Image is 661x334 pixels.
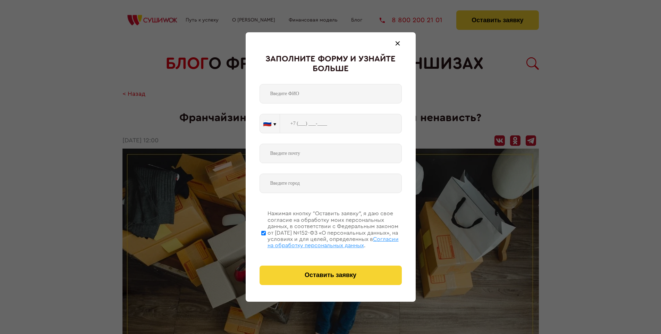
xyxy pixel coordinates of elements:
[280,114,402,133] input: +7 (___) ___-____
[260,114,280,133] button: 🇷🇺
[268,236,399,248] span: Согласии на обработку персональных данных
[260,84,402,103] input: Введите ФИО
[260,174,402,193] input: Введите город
[268,210,402,249] div: Нажимая кнопку “Оставить заявку”, я даю свое согласие на обработку моих персональных данных, в со...
[260,55,402,74] div: Заполните форму и узнайте больше
[260,144,402,163] input: Введите почту
[260,266,402,285] button: Оставить заявку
